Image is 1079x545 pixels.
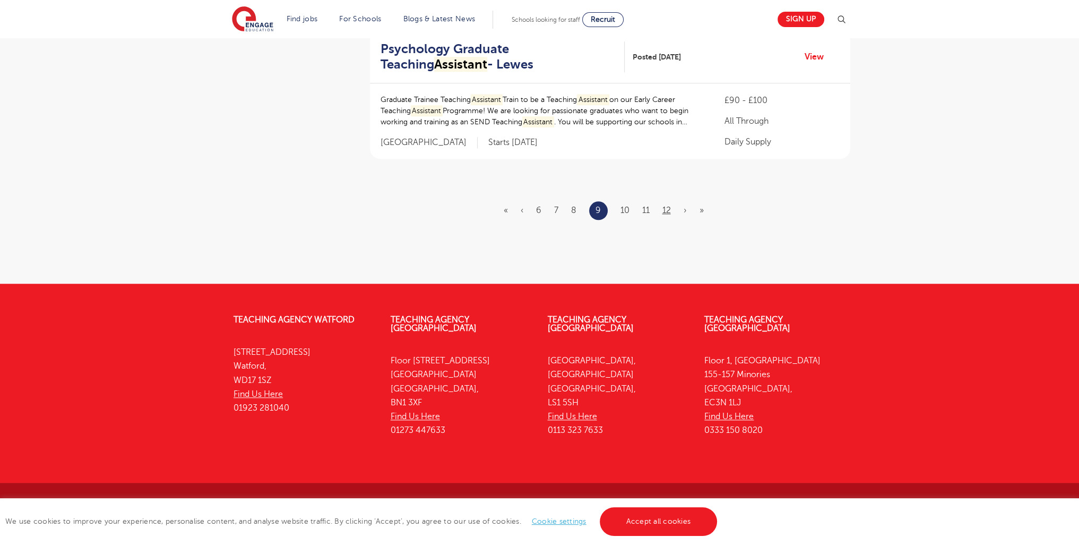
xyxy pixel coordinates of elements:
a: Teaching Agency [GEOGRAPHIC_DATA] [391,315,477,333]
a: Psychology Graduate TeachingAssistant- Lewes [381,41,625,72]
a: Find Us Here [234,389,283,399]
mark: Assistant [522,116,555,127]
a: For Schools [339,15,381,23]
span: Schools looking for staff [512,16,580,23]
a: Previous [521,206,523,215]
a: Last [700,206,704,215]
a: Find jobs [287,15,318,23]
p: Floor 1, [GEOGRAPHIC_DATA] 155-157 Minories [GEOGRAPHIC_DATA], EC3N 1LJ 0333 150 8020 [704,354,845,438]
h2: Psychology Graduate Teaching - Lewes [381,41,617,72]
mark: Assistant [434,57,487,72]
a: Recruit [582,12,624,27]
a: Find Us Here [704,412,754,421]
a: Blogs & Latest News [403,15,476,23]
span: Recruit [591,15,615,23]
mark: Assistant [577,94,609,105]
a: Teaching Agency [GEOGRAPHIC_DATA] [548,315,634,333]
a: 6 [536,206,541,215]
mark: Assistant [471,94,503,105]
a: 12 [662,206,671,215]
a: 10 [620,206,629,215]
p: £90 - £100 [724,94,839,107]
span: We use cookies to improve your experience, personalise content, and analyse website traffic. By c... [5,517,720,525]
a: View [805,50,832,64]
p: Graduate Trainee Teaching Train to be a Teaching on our Early Career Teaching Programme! We are l... [381,94,704,127]
a: 9 [595,203,601,217]
p: Daily Supply [724,135,839,148]
a: Cookie settings [532,517,586,525]
p: [STREET_ADDRESS] Watford, WD17 1SZ 01923 281040 [234,345,375,415]
a: 8 [571,206,576,215]
p: Floor [STREET_ADDRESS] [GEOGRAPHIC_DATA] [GEOGRAPHIC_DATA], BN1 3XF 01273 447633 [391,354,532,438]
p: [GEOGRAPHIC_DATA], [GEOGRAPHIC_DATA] [GEOGRAPHIC_DATA], LS1 5SH 0113 323 7633 [548,354,689,438]
p: All Through [724,115,839,127]
a: Next [684,206,687,215]
a: Sign up [778,12,824,27]
a: First [504,206,508,215]
a: Find Us Here [548,412,597,421]
a: Accept all cookies [600,507,718,536]
a: 11 [642,206,650,215]
img: Engage Education [232,6,273,33]
p: Starts [DATE] [488,137,538,148]
a: 7 [554,206,558,215]
span: [GEOGRAPHIC_DATA] [381,137,478,148]
a: Teaching Agency [GEOGRAPHIC_DATA] [704,315,790,333]
a: Teaching Agency Watford [234,315,355,325]
span: Posted [DATE] [633,52,681,63]
a: Find Us Here [391,412,440,421]
mark: Assistant [411,105,443,116]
